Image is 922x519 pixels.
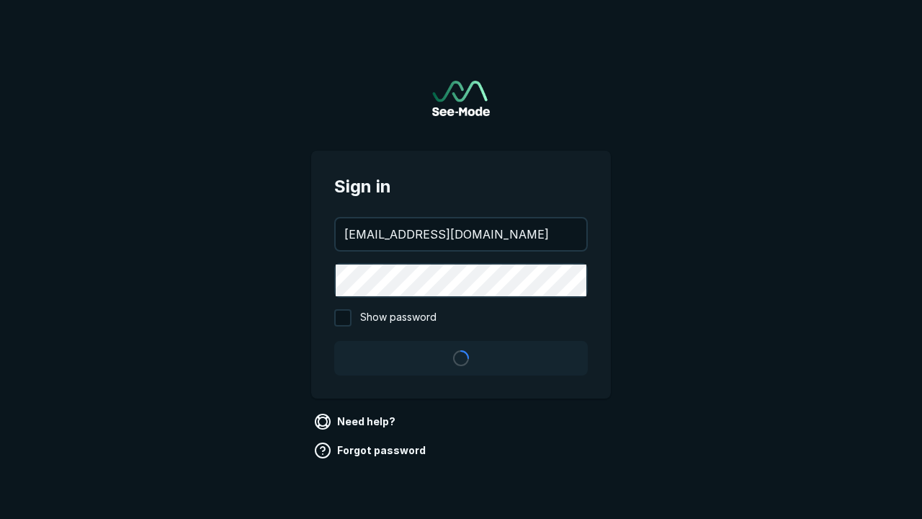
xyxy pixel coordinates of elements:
a: Need help? [311,410,401,433]
a: Go to sign in [432,81,490,116]
a: Forgot password [311,439,431,462]
img: See-Mode Logo [432,81,490,116]
span: Sign in [334,174,588,200]
input: your@email.com [336,218,586,250]
span: Show password [360,309,437,327]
